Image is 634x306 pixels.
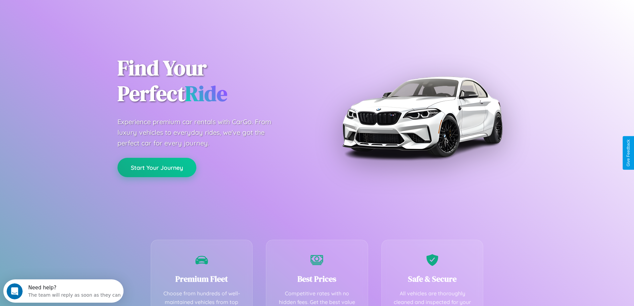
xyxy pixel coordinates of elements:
div: Need help? [25,6,117,11]
iframe: Intercom live chat [7,283,23,299]
img: Premium BMW car rental vehicle [339,33,505,200]
div: The team will reply as soon as they can [25,11,117,18]
h3: Best Prices [276,273,358,284]
div: Give Feedback [626,140,631,166]
p: Experience premium car rentals with CarGo. From luxury vehicles to everyday rides, we've got the ... [117,117,284,149]
iframe: Intercom live chat discovery launcher [3,279,123,303]
h1: Find Your Perfect [117,55,307,107]
span: Ride [185,79,227,108]
div: Open Intercom Messenger [3,3,124,21]
h3: Premium Fleet [161,273,243,284]
button: Start Your Journey [117,158,196,177]
h3: Safe & Secure [392,273,473,284]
